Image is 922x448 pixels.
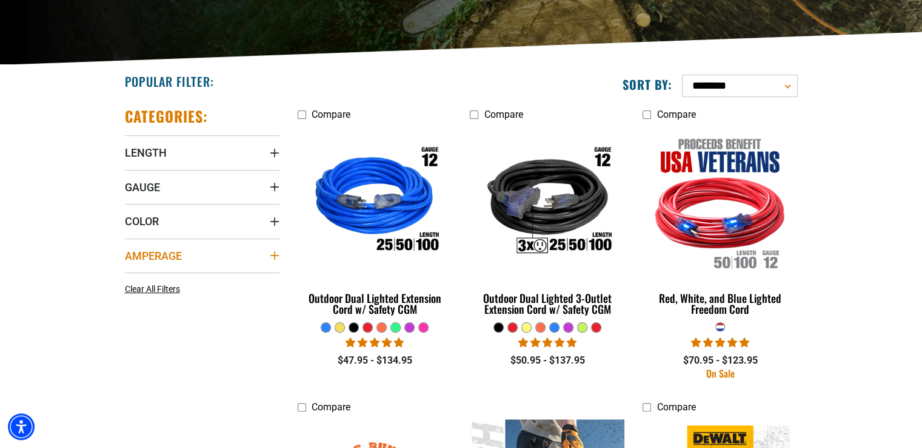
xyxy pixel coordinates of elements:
[691,337,749,348] span: 5.00 stars
[470,293,624,314] div: Outdoor Dual Lighted 3-Outlet Extension Cord w/ Safety CGM
[125,107,209,126] h2: Categories:
[656,109,695,120] span: Compare
[125,284,180,294] span: Clear All Filters
[125,249,182,263] span: Amperage
[125,180,160,194] span: Gauge
[346,337,404,348] span: 4.81 stars
[644,132,797,272] img: Red, White, and Blue Lighted Freedom Cord
[656,401,695,413] span: Compare
[125,239,279,273] summary: Amperage
[643,368,797,378] div: On Sale
[125,73,214,89] h2: Popular Filter:
[8,413,35,440] div: Accessibility Menu
[312,401,350,413] span: Compare
[298,132,451,272] img: Outdoor Dual Lighted Extension Cord w/ Safety CGM
[298,293,452,314] div: Outdoor Dual Lighted Extension Cord w/ Safety CGM
[470,353,624,368] div: $50.95 - $137.95
[125,214,159,228] span: Color
[470,126,624,322] a: Outdoor Dual Lighted 3-Outlet Extension Cord w/ Safety CGM Outdoor Dual Lighted 3-Outlet Extensio...
[125,204,279,238] summary: Color
[518,337,576,348] span: 4.80 stars
[125,283,185,296] a: Clear All Filters
[471,132,624,272] img: Outdoor Dual Lighted 3-Outlet Extension Cord w/ Safety CGM
[298,126,452,322] a: Outdoor Dual Lighted Extension Cord w/ Safety CGM Outdoor Dual Lighted Extension Cord w/ Safety CGM
[643,353,797,368] div: $70.95 - $123.95
[623,76,672,92] label: Sort by:
[643,293,797,314] div: Red, White, and Blue Lighted Freedom Cord
[312,109,350,120] span: Compare
[484,109,523,120] span: Compare
[298,353,452,368] div: $47.95 - $134.95
[125,146,167,160] span: Length
[125,170,279,204] summary: Gauge
[125,135,279,169] summary: Length
[643,126,797,322] a: Red, White, and Blue Lighted Freedom Cord Red, White, and Blue Lighted Freedom Cord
